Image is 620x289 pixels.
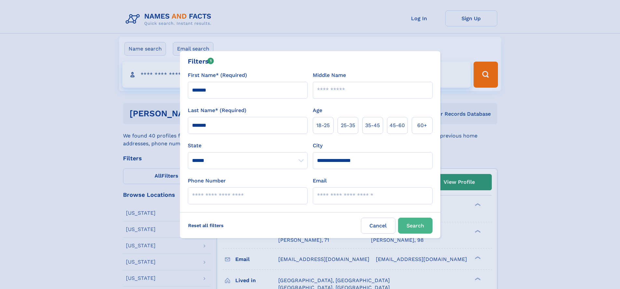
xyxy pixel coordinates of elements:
span: 60+ [417,122,427,129]
span: 25‑35 [341,122,355,129]
button: Search [398,218,433,234]
span: 18‑25 [316,122,330,129]
label: Phone Number [188,177,226,185]
label: Email [313,177,327,185]
label: Reset all filters [184,218,228,233]
label: City [313,142,323,150]
label: First Name* (Required) [188,71,247,79]
span: 35‑45 [365,122,380,129]
label: State [188,142,308,150]
div: Filters [188,56,214,66]
label: Last Name* (Required) [188,107,246,114]
label: Middle Name [313,71,346,79]
span: 45‑60 [390,122,405,129]
label: Cancel [361,218,395,234]
label: Age [313,107,322,114]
